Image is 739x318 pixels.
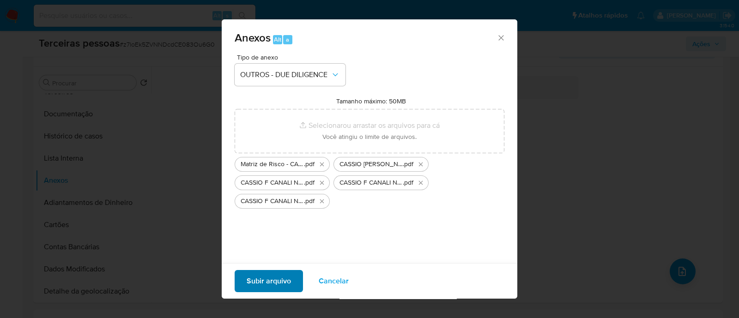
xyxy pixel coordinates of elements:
button: Excluir CASSIO F CANALI NEGOCIOS DIGITAIS LTDA jucesp.pdf [316,177,327,188]
span: .pdf [304,160,315,169]
span: CASSIO F CANALI NEGOCIOS DIGITAIS LTDA cnpj [241,197,304,206]
span: .pdf [403,178,413,187]
ul: Arquivos selecionados [235,153,504,209]
span: CASSIO [PERSON_NAME] softon [339,160,403,169]
label: Tamanho máximo: 50MB [336,97,406,105]
button: Excluir CASSIO F CANALI NEGOCIOS DIGITAIS LTDA softon.pdf [415,177,426,188]
span: Alt [274,35,281,44]
button: Cancelar [307,270,361,292]
button: Subir arquivo [235,270,303,292]
span: CASSIO F CANALI NEGOCIOS DIGITAIS LTDA jucesp [241,178,304,187]
button: Fechar [497,33,505,42]
span: a [286,35,289,44]
span: .pdf [304,178,315,187]
button: Excluir Matriz de Risco - CASSIO F CANALI NEGOCIOS DIGITAIS LTDA.pdf [316,159,327,170]
span: .pdf [403,160,413,169]
span: Tipo de anexo [237,54,348,60]
span: CASSIO F CANALI NEGOCIOS DIGITAIS LTDA softon [339,178,403,187]
button: Excluir CASSIO F CANALI NEGOCIOS DIGITAIS LTDA cnpj.pdf [316,196,327,207]
span: Cancelar [319,271,349,291]
span: .pdf [304,197,315,206]
span: Anexos [235,30,271,46]
button: Excluir CASSIO FERNANDO CANALI softon.pdf [415,159,426,170]
button: OUTROS - DUE DILIGENCE [235,64,345,86]
span: OUTROS - DUE DILIGENCE [240,70,331,79]
span: Subir arquivo [247,271,291,291]
span: Matriz de Risco - CASSIO F CANALI NEGOCIOS DIGITAIS LTDA [241,160,304,169]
